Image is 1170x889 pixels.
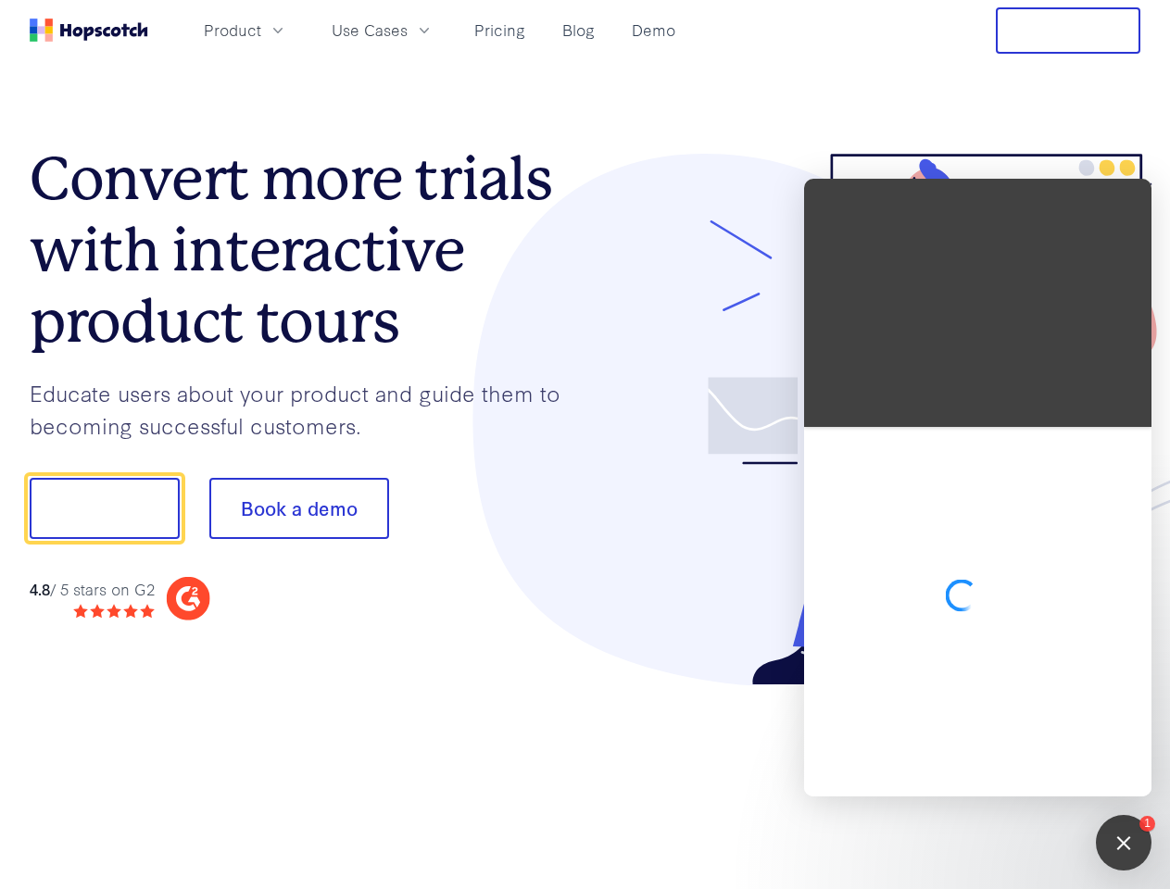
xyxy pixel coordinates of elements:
a: Home [30,19,148,42]
span: Use Cases [332,19,408,42]
a: Demo [624,15,683,45]
a: Pricing [467,15,533,45]
button: Show me! [30,478,180,539]
button: Product [193,15,298,45]
div: / 5 stars on G2 [30,578,155,601]
a: Blog [555,15,602,45]
p: Educate users about your product and guide them to becoming successful customers. [30,377,585,441]
h1: Convert more trials with interactive product tours [30,144,585,357]
button: Use Cases [321,15,445,45]
button: Free Trial [996,7,1140,54]
button: Book a demo [209,478,389,539]
span: Product [204,19,261,42]
strong: 4.8 [30,578,50,599]
div: 1 [1139,816,1155,832]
